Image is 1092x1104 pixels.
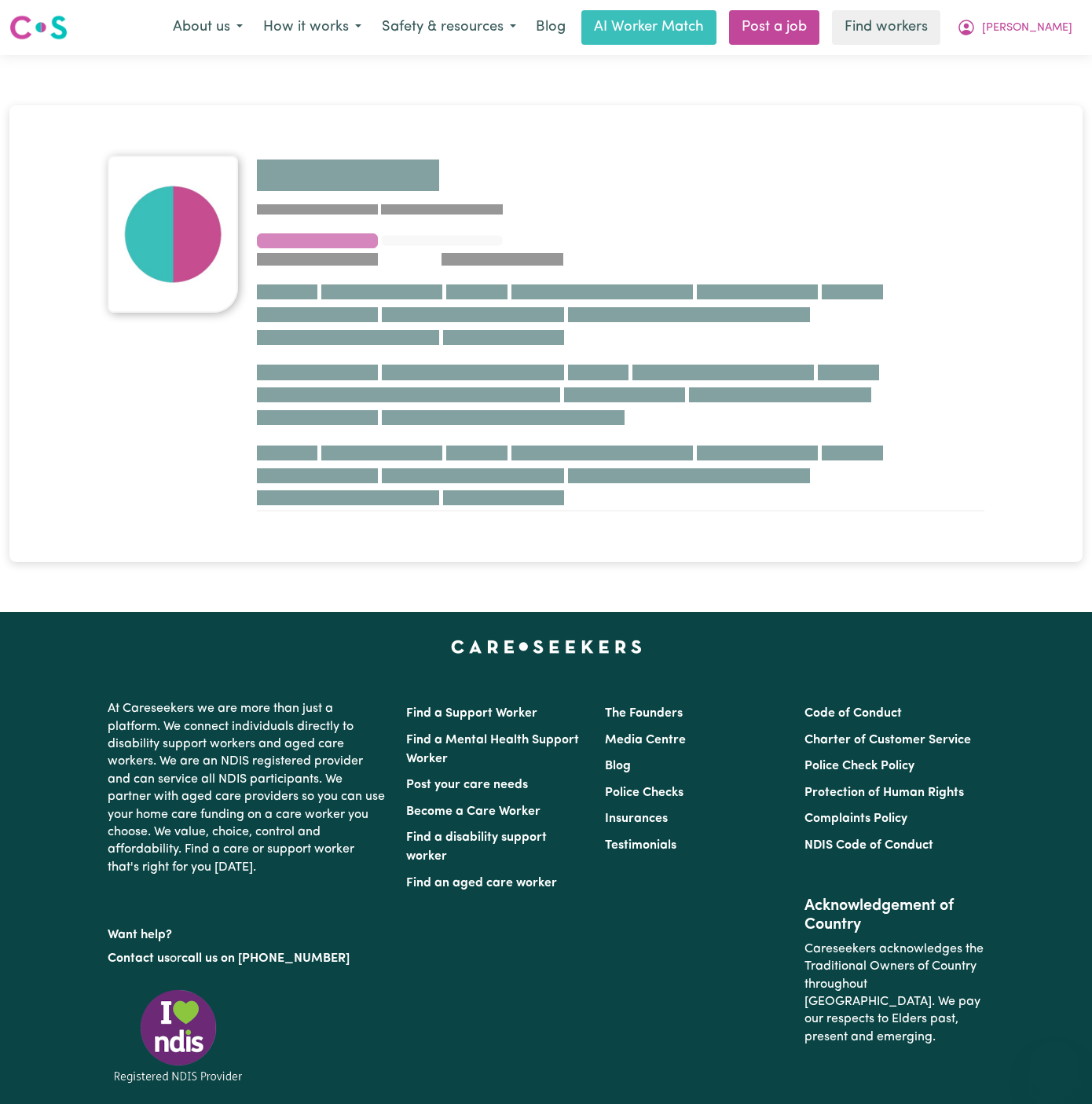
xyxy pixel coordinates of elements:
[108,944,387,974] p: or
[526,10,575,45] a: Blog
[372,11,526,44] button: Safety & resources
[804,787,964,799] a: Protection of Human Rights
[804,934,984,1052] p: Careseekers acknowledges the Traditional Owners of Country throughout [GEOGRAPHIC_DATA]. We pay o...
[581,10,716,45] a: AI Worker Match
[804,707,902,720] a: Code of Conduct
[406,779,528,791] a: Post your care needs
[605,760,631,772] a: Blog
[406,734,579,765] a: Find a Mental Health Support Worker
[181,952,350,965] a: call us on [PHONE_NUMBER]
[451,640,642,653] a: Careseekers home page
[804,734,971,746] a: Charter of Customer Service
[605,734,686,746] a: Media Centre
[804,760,914,772] a: Police Check Policy
[406,877,557,889] a: Find an aged care worker
[9,13,68,42] img: Careseekers logo
[729,10,819,45] a: Post a job
[804,897,984,934] h2: Acknowledgement of Country
[406,831,547,863] a: Find a disability support worker
[108,694,387,882] p: At Careseekers we are more than just a platform. We connect individuals directly to disability su...
[605,839,676,852] a: Testimonials
[605,707,683,720] a: The Founders
[406,707,537,720] a: Find a Support Worker
[163,11,253,44] button: About us
[108,952,170,965] a: Contact us
[605,812,668,825] a: Insurances
[804,812,907,825] a: Complaints Policy
[605,787,683,799] a: Police Checks
[253,11,372,44] button: How it works
[982,20,1072,37] span: [PERSON_NAME]
[406,805,541,818] a: Become a Care Worker
[108,987,249,1085] img: Registered NDIS provider
[832,10,940,45] a: Find workers
[947,11,1083,44] button: My Account
[804,839,933,852] a: NDIS Code of Conduct
[9,9,68,46] a: Careseekers logo
[1029,1041,1079,1091] iframe: Button to launch messaging window
[108,920,387,944] p: Want help?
